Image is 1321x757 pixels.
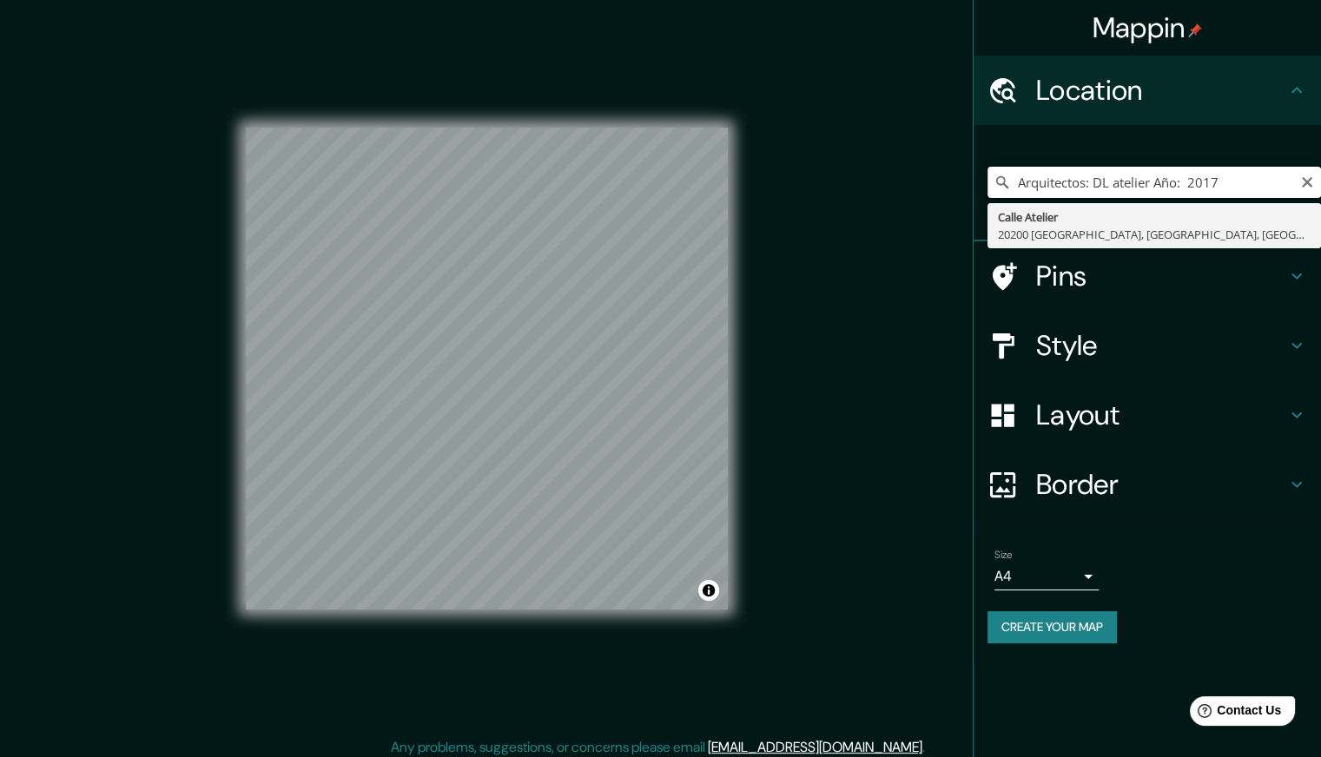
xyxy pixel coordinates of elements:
h4: Mappin [1093,10,1203,45]
div: Style [974,311,1321,380]
div: Location [974,56,1321,125]
div: Border [974,450,1321,519]
div: A4 [994,563,1099,590]
button: Create your map [987,611,1117,643]
h4: Location [1036,73,1286,108]
iframe: Help widget launcher [1166,689,1302,738]
input: Pick your city or area [987,167,1321,198]
canvas: Map [246,128,728,609]
div: Pins [974,241,1321,311]
div: Calle Atelier [998,208,1311,226]
h4: Border [1036,467,1286,502]
button: Toggle attribution [698,580,719,601]
h4: Style [1036,328,1286,363]
a: [EMAIL_ADDRESS][DOMAIN_NAME] [708,738,922,756]
h4: Layout [1036,398,1286,432]
div: Layout [974,380,1321,450]
h4: Pins [1036,259,1286,293]
button: Clear [1300,173,1314,189]
img: pin-icon.png [1188,23,1202,37]
label: Size [994,548,1013,563]
div: 20200 [GEOGRAPHIC_DATA], [GEOGRAPHIC_DATA], [GEOGRAPHIC_DATA] [998,226,1311,243]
